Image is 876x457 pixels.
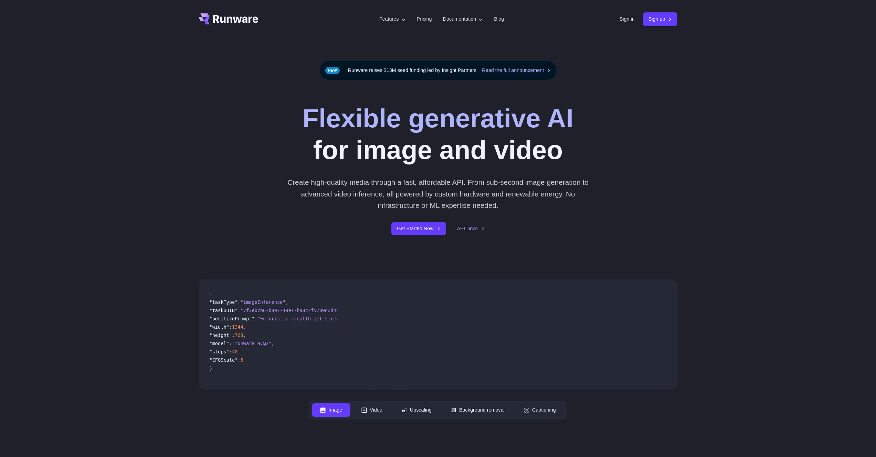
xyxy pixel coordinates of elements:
[238,299,240,305] span: :
[232,349,238,354] span: 40
[232,324,243,330] span: 1344
[285,177,591,211] p: Create high-quality media through a fast, affordable API. From sub-second image generation to adv...
[379,15,406,23] label: Features
[210,299,238,305] span: "taskType"
[303,102,573,166] h1: for image and video
[243,332,246,338] span: ,
[443,15,483,23] label: Documentation
[210,341,229,346] span: "model"
[235,332,243,338] span: 768
[254,316,257,321] span: :
[229,324,232,330] span: :
[391,222,446,235] a: Get Started Now
[457,225,485,233] a: API Docs
[232,341,272,346] span: "runware:97@2"
[210,324,229,330] span: "width"
[238,349,240,354] span: ,
[210,291,212,297] span: {
[516,403,564,417] button: Captioning
[210,365,212,371] span: }
[210,332,232,338] span: "height"
[210,308,238,313] span: "taskUUID"
[417,15,432,23] a: Pricing
[210,349,229,354] span: "steps"
[241,299,286,305] span: "imageInference"
[482,66,551,74] a: Read the full announcement
[620,15,635,23] a: Sign in
[210,316,255,321] span: "positivePrompt"
[229,341,232,346] span: :
[238,308,240,313] span: :
[238,357,240,363] span: :
[210,357,238,363] span: "CFGScale"
[643,12,678,26] a: Sign up
[272,341,274,346] span: ,
[303,103,573,133] strong: Flexible generative AI
[494,15,504,23] a: Blog
[319,61,557,80] div: Runware raises $13M seed funding led by Insight Partners
[393,403,440,417] button: Upscaling
[443,403,513,417] button: Background removal
[312,403,350,417] button: Image
[285,299,288,305] span: ,
[199,13,258,24] a: Go to /
[353,403,391,417] button: Video
[241,308,348,313] span: "7f3ebcb6-b897-49e1-b98c-f5789d2d40d7"
[241,357,243,363] span: 5
[243,324,246,330] span: ,
[229,349,232,354] span: :
[232,332,235,338] span: :
[257,316,514,321] span: "Futuristic stealth jet streaking through a neon-lit cityscape with glowing purple exhaust"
